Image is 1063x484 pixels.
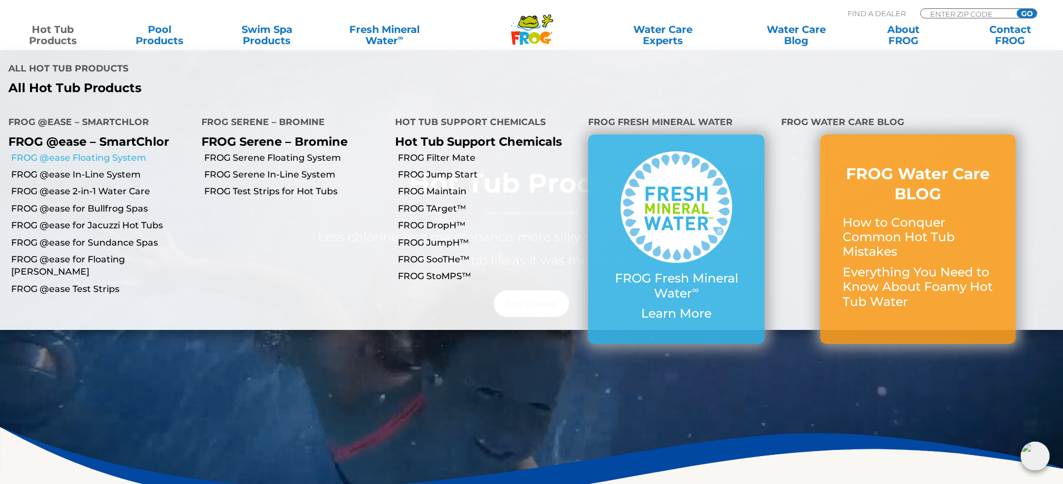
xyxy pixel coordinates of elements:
[781,112,1055,135] h4: FROG Water Care Blog
[398,237,580,249] a: FROG JumpH™
[204,169,386,181] a: FROG Serene In-Line System
[8,112,185,135] h4: FROG @ease – SmartChlor
[11,185,193,198] a: FROG @ease 2-in-1 Water Care
[843,215,993,260] p: How to Conquer Common Hot Tub Mistakes
[862,24,945,46] a: AboutFROG
[843,164,993,204] h3: FROG Water Care BLOG
[398,270,580,282] a: FROG StoMPS™
[225,24,309,46] a: Swim SpaProducts
[595,24,730,46] a: Water CareExperts
[843,265,993,309] p: Everything You Need to Know About Foamy Hot Tub Water
[929,9,1004,18] input: Zip Code Form
[610,271,742,301] p: FROG Fresh Mineral Water
[8,81,523,95] a: All Hot Tub Products
[1017,9,1037,18] input: GO
[398,185,580,198] a: FROG Maintain
[398,219,580,232] a: FROG DropH™
[11,203,193,215] a: FROG @ease for Bullfrog Spas
[398,152,580,164] a: FROG Filter Mate
[848,8,906,18] p: Find A Dealer
[610,306,742,321] p: Learn More
[692,284,699,295] sup: ∞
[398,253,580,266] a: FROG SooTHe™
[11,24,94,46] a: Hot TubProducts
[118,24,201,46] a: PoolProducts
[11,237,193,249] a: FROG @ease for Sundance Spas
[398,203,580,215] a: FROG TArget™
[8,135,185,148] p: FROG @ease – SmartChlor
[11,253,193,279] a: FROG @ease for Floating [PERSON_NAME]
[11,152,193,164] a: FROG @ease Floating System
[395,112,571,135] h4: Hot Tub Support Chemicals
[754,24,838,46] a: Water CareBlog
[843,164,993,315] a: FROG Water Care BLOG How to Conquer Common Hot Tub Mistakes Everything You Need to Know About Foa...
[204,185,386,198] a: FROG Test Strips for Hot Tubs
[201,135,378,148] p: FROG Serene – Bromine
[610,151,742,327] a: FROG Fresh Mineral Water∞ Learn More
[332,24,436,46] a: Fresh MineralWater∞
[969,24,1052,46] a: ContactFROG
[11,169,193,181] a: FROG @ease In-Line System
[398,33,403,42] sup: ∞
[204,152,386,164] a: FROG Serene Floating System
[588,112,764,135] h4: FROG Fresh Mineral Water
[1021,442,1050,471] img: openIcon
[11,283,193,295] a: FROG @ease Test Strips
[11,219,193,232] a: FROG @ease for Jacuzzi Hot Tubs
[398,169,580,181] a: FROG Jump Start
[395,135,562,148] a: Hot Tub Support Chemicals
[8,59,523,81] h4: All Hot Tub Products
[201,112,378,135] h4: FROG Serene – Bromine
